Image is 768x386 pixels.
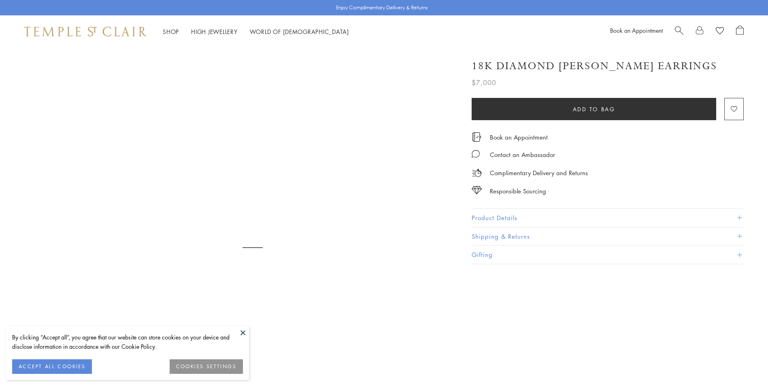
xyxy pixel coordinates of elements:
span: $7,000 [472,77,496,88]
a: Book an Appointment [490,133,548,142]
nav: Main navigation [163,27,349,37]
p: Enjoy Complimentary Delivery & Returns [336,4,428,12]
img: MessageIcon-01_2.svg [472,150,480,158]
button: Shipping & Returns [472,227,744,246]
button: Product Details [472,209,744,227]
div: By clicking “Accept all”, you agree that our website can store cookies on your device and disclos... [12,333,243,351]
div: Responsible Sourcing [490,186,546,196]
a: World of [DEMOGRAPHIC_DATA]World of [DEMOGRAPHIC_DATA] [250,28,349,36]
div: Contact an Ambassador [490,150,555,160]
p: Complimentary Delivery and Returns [490,168,588,178]
img: icon_sourcing.svg [472,186,482,194]
img: icon_appointment.svg [472,132,481,142]
a: Search [675,25,683,38]
button: ACCEPT ALL COOKIES [12,359,92,374]
img: icon_delivery.svg [472,168,482,178]
a: Book an Appointment [610,26,663,34]
h1: 18K Diamond [PERSON_NAME] Earrings [472,59,717,73]
a: View Wishlist [716,25,724,38]
img: Temple St. Clair [24,27,147,36]
a: High JewelleryHigh Jewellery [191,28,238,36]
a: ShopShop [163,28,179,36]
span: Add to bag [573,105,615,114]
a: Open Shopping Bag [736,25,744,38]
button: Gifting [472,246,744,264]
button: COOKIES SETTINGS [170,359,243,374]
button: Add to bag [472,98,716,120]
